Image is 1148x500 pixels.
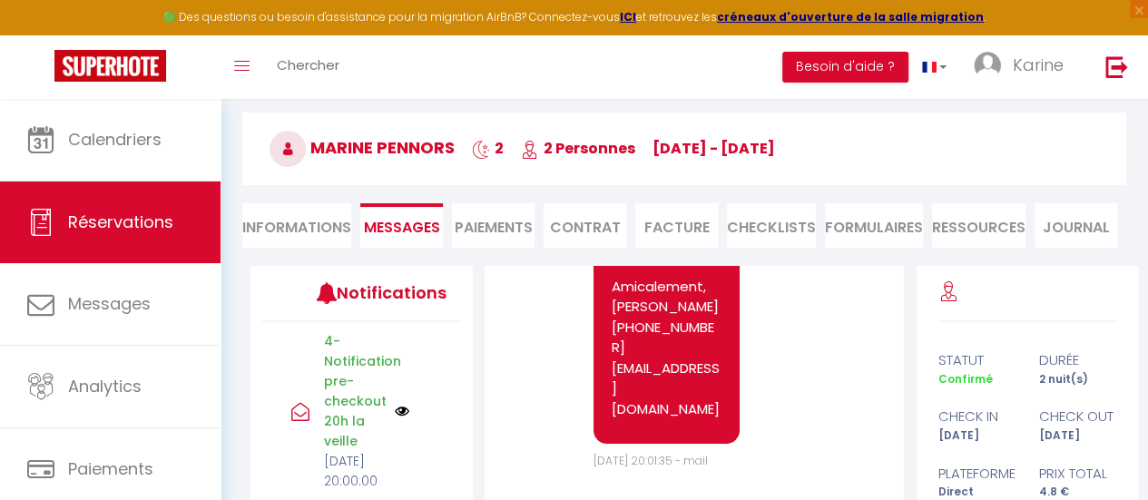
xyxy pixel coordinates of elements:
span: 2 [472,138,504,159]
span: Réservations [68,211,173,233]
span: Calendriers [68,128,162,151]
li: Contrat [544,203,626,248]
span: Karine [1013,54,1064,76]
span: Chercher [277,55,339,74]
p: Amicalement, [PERSON_NAME] [PHONE_NUMBER] [EMAIL_ADDRESS][DOMAIN_NAME] [612,277,721,420]
span: 2 Personnes [521,138,635,159]
div: check out [1027,406,1128,427]
button: Besoin d'aide ? [782,52,908,83]
span: Marine Pennors [270,136,455,159]
span: [DATE] - [DATE] [652,138,775,159]
button: Ouvrir le widget de chat LiveChat [15,7,69,62]
h3: Notifications [337,272,419,313]
p: 4- Notification pre-checkout 20h la veille [324,331,383,451]
span: [DATE] 20:01:35 - mail [594,453,708,468]
div: Plateforme [927,463,1027,485]
div: 2 nuit(s) [1027,371,1128,388]
li: Journal [1035,203,1117,248]
p: [DATE] 20:00:00 [324,451,383,491]
img: logout [1105,55,1128,78]
div: durée [1027,349,1128,371]
span: Paiements [68,457,153,480]
div: [DATE] [927,427,1027,445]
div: Prix total [1027,463,1128,485]
a: Chercher [263,35,353,99]
span: Messages [364,217,440,238]
div: [DATE] [1027,427,1128,445]
a: ... Karine [960,35,1086,99]
div: check in [927,406,1027,427]
a: ICI [620,9,636,25]
a: créneaux d'ouverture de la salle migration [717,9,984,25]
span: Analytics [68,375,142,397]
li: Informations [242,203,351,248]
li: Facture [635,203,718,248]
span: Confirmé [938,371,993,387]
img: Super Booking [54,50,166,82]
li: CHECKLISTS [727,203,816,248]
div: statut [927,349,1027,371]
img: ... [974,52,1001,79]
span: Messages [68,292,151,315]
li: Paiements [452,203,535,248]
img: NO IMAGE [395,404,409,418]
li: Ressources [932,203,1025,248]
li: FORMULAIRES [825,203,923,248]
